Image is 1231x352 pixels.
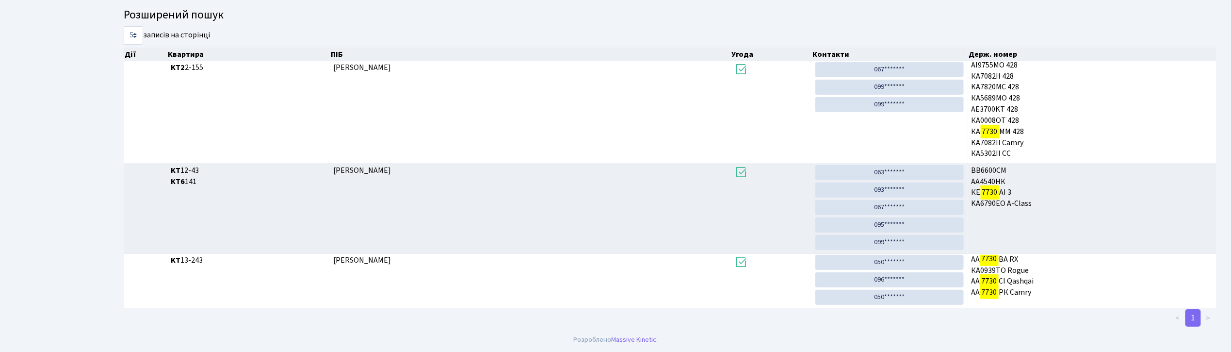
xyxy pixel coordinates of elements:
[334,165,391,176] span: [PERSON_NAME]
[573,335,658,345] div: Розроблено .
[171,165,326,187] span: 12-43 141
[972,255,1213,299] span: АА ВА RX КА0939ТО Rogue АА СІ Qashqai АА РК Camry
[171,255,180,266] b: КТ
[171,165,180,176] b: КТ
[972,165,1213,209] span: ВВ6600СМ АА4540НК КЕ АI 3 KA6790ЕО A-Class
[124,26,143,45] select: записів на сторінці
[330,48,731,61] th: ПІБ
[171,62,185,73] b: КТ2
[124,8,1216,22] h4: Розширений пошук
[1185,309,1201,327] a: 1
[980,285,999,299] mark: 7730
[611,335,656,345] a: Massive Kinetic
[980,274,999,288] mark: 7730
[171,62,326,73] span: 2-155
[811,48,968,61] th: Контакти
[981,125,999,138] mark: 7730
[981,185,999,199] mark: 7730
[972,62,1213,159] span: АЕ1771YC 428 АІ9755МО 428 КА7082ІІ 428 KA7820MC 428 КА5689МО 428 AE3700KT 428 КА0008ОТ 428 КА ММ ...
[334,255,391,266] span: [PERSON_NAME]
[968,48,1216,61] th: Держ. номер
[980,252,999,266] mark: 7730
[171,255,326,266] span: 13-243
[171,176,185,187] b: КТ6
[731,48,812,61] th: Угода
[124,26,210,45] label: записів на сторінці
[167,48,330,61] th: Квартира
[124,48,167,61] th: Дії
[334,62,391,73] span: [PERSON_NAME]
